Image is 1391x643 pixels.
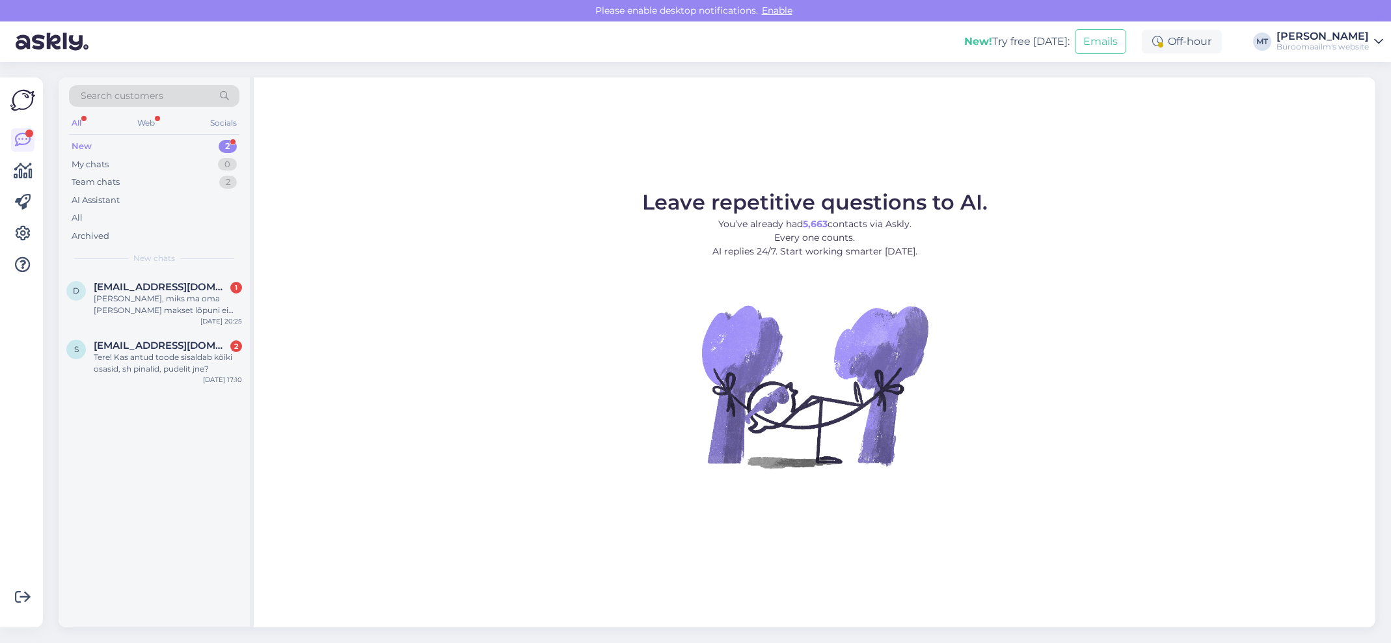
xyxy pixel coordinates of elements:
div: All [72,212,83,225]
button: Emails [1075,29,1126,54]
span: New chats [133,253,175,264]
div: Tere! Kas antud toode sisaldab kõiki osasid, sh pinalid, pudelit jne? [94,351,242,375]
img: No Chat active [697,269,932,503]
div: New [72,140,92,153]
img: Askly Logo [10,88,35,113]
div: Büroomaailm's website [1276,42,1369,52]
div: 2 [219,176,237,189]
b: New! [964,35,992,48]
div: 2 [230,340,242,352]
span: dhea60@hotmail.com [94,281,229,293]
div: Socials [208,115,239,131]
div: [PERSON_NAME] [1276,31,1369,42]
div: 0 [218,158,237,171]
a: [PERSON_NAME]Büroomaailm's website [1276,31,1383,52]
div: Off-hour [1142,30,1222,53]
div: [PERSON_NAME], miks ma oma [PERSON_NAME] makset lõpuni ei saa teha? [94,293,242,316]
div: My chats [72,158,109,171]
p: You’ve already had contacts via Askly. Every one counts. AI replies 24/7. Start working smarter [... [642,217,988,258]
div: 2 [219,140,237,153]
div: 1 [230,282,242,294]
span: Enable [758,5,796,16]
div: Archived [72,230,109,243]
div: [DATE] 20:25 [200,316,242,326]
div: Team chats [72,176,120,189]
span: Search customers [81,89,163,103]
span: s [74,344,79,354]
b: 5,663 [803,218,828,230]
div: AI Assistant [72,194,120,207]
div: MT [1253,33,1271,51]
div: Web [135,115,157,131]
div: Try free [DATE]: [964,34,1070,49]
span: salme.merilyn@gmail.com [94,340,229,351]
div: All [69,115,84,131]
div: [DATE] 17:10 [203,375,242,385]
span: d [73,286,79,295]
span: Leave repetitive questions to AI. [642,189,988,215]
